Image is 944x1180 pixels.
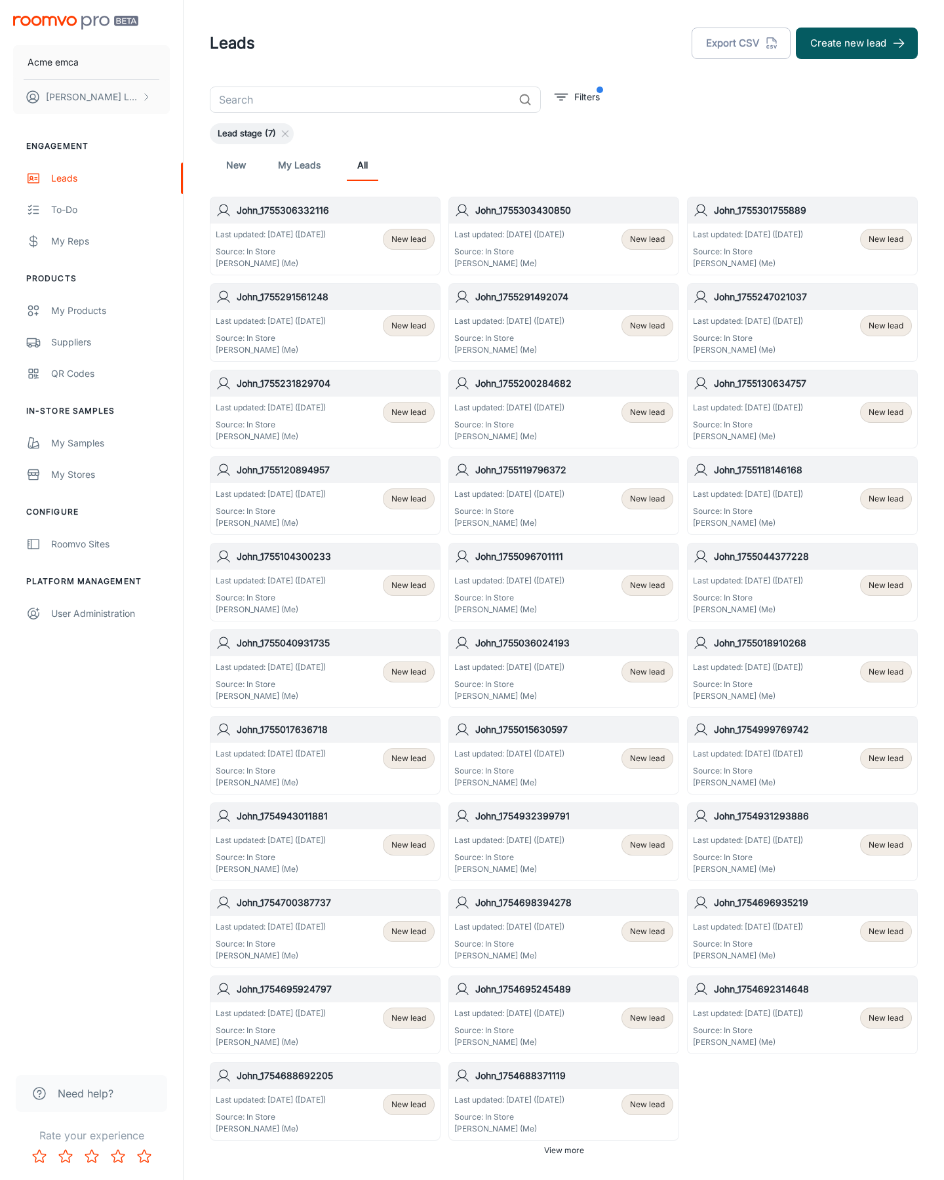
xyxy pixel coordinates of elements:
[454,765,564,777] p: Source: In Store
[131,1143,157,1170] button: Rate 5 star
[51,537,170,551] div: Roomvo Sites
[869,753,903,764] span: New lead
[391,839,426,851] span: New lead
[448,456,679,535] a: John_1755119796372Last updated: [DATE] ([DATE])Source: In Store[PERSON_NAME] (Me)New lead
[216,1123,326,1135] p: [PERSON_NAME] (Me)
[714,376,912,391] h6: John_1755130634757
[454,419,564,431] p: Source: In Store
[51,436,170,450] div: My Samples
[391,320,426,332] span: New lead
[714,809,912,823] h6: John_1754931293886
[216,246,326,258] p: Source: In Store
[475,203,673,218] h6: John_1755303430850
[237,722,435,737] h6: John_1755017636718
[475,549,673,564] h6: John_1755096701111
[454,1123,564,1135] p: [PERSON_NAME] (Me)
[237,1069,435,1083] h6: John_1754688692205
[216,419,326,431] p: Source: In Store
[237,203,435,218] h6: John_1755306332116
[475,809,673,823] h6: John_1754932399791
[693,592,803,604] p: Source: In Store
[693,419,803,431] p: Source: In Store
[630,233,665,245] span: New lead
[714,982,912,996] h6: John_1754692314648
[687,802,918,881] a: John_1754931293886Last updated: [DATE] ([DATE])Source: In Store[PERSON_NAME] (Me)New lead
[869,320,903,332] span: New lead
[687,543,918,621] a: John_1755044377228Last updated: [DATE] ([DATE])Source: In Store[PERSON_NAME] (Me)New lead
[51,366,170,381] div: QR Codes
[216,678,326,690] p: Source: In Store
[693,229,803,241] p: Last updated: [DATE] ([DATE])
[692,28,791,59] button: Export CSV
[454,402,564,414] p: Last updated: [DATE] ([DATE])
[714,722,912,737] h6: John_1754999769742
[13,16,138,29] img: Roomvo PRO Beta
[216,575,326,587] p: Last updated: [DATE] ([DATE])
[630,1012,665,1024] span: New lead
[347,149,378,181] a: All
[475,463,673,477] h6: John_1755119796372
[693,517,803,529] p: [PERSON_NAME] (Me)
[216,517,326,529] p: [PERSON_NAME] (Me)
[454,678,564,690] p: Source: In Store
[216,835,326,846] p: Last updated: [DATE] ([DATE])
[693,402,803,414] p: Last updated: [DATE] ([DATE])
[448,283,679,362] a: John_1755291492074Last updated: [DATE] ([DATE])Source: In Store[PERSON_NAME] (Me)New lead
[475,982,673,996] h6: John_1754695245489
[693,748,803,760] p: Last updated: [DATE] ([DATE])
[693,690,803,702] p: [PERSON_NAME] (Me)
[454,332,564,344] p: Source: In Store
[237,809,435,823] h6: John_1754943011881
[714,549,912,564] h6: John_1755044377228
[210,802,441,881] a: John_1754943011881Last updated: [DATE] ([DATE])Source: In Store[PERSON_NAME] (Me)New lead
[216,402,326,414] p: Last updated: [DATE] ([DATE])
[51,203,170,217] div: To-do
[237,636,435,650] h6: John_1755040931735
[454,1008,564,1019] p: Last updated: [DATE] ([DATE])
[475,636,673,650] h6: John_1755036024193
[216,315,326,327] p: Last updated: [DATE] ([DATE])
[693,258,803,269] p: [PERSON_NAME] (Me)
[630,1099,665,1111] span: New lead
[687,889,918,968] a: John_1754696935219Last updated: [DATE] ([DATE])Source: In Store[PERSON_NAME] (Me)New lead
[454,835,564,846] p: Last updated: [DATE] ([DATE])
[210,543,441,621] a: John_1755104300233Last updated: [DATE] ([DATE])Source: In Store[PERSON_NAME] (Me)New lead
[51,171,170,186] div: Leads
[210,716,441,795] a: John_1755017636718Last updated: [DATE] ([DATE])Source: In Store[PERSON_NAME] (Me)New lead
[46,90,138,104] p: [PERSON_NAME] Leaptools
[28,55,79,69] p: Acme emca
[475,376,673,391] h6: John_1755200284682
[391,753,426,764] span: New lead
[237,463,435,477] h6: John_1755120894957
[216,332,326,344] p: Source: In Store
[448,716,679,795] a: John_1755015630597Last updated: [DATE] ([DATE])Source: In Store[PERSON_NAME] (Me)New lead
[210,975,441,1054] a: John_1754695924797Last updated: [DATE] ([DATE])Source: In Store[PERSON_NAME] (Me)New lead
[13,80,170,114] button: [PERSON_NAME] Leaptools
[454,315,564,327] p: Last updated: [DATE] ([DATE])
[448,889,679,968] a: John_1754698394278Last updated: [DATE] ([DATE])Source: In Store[PERSON_NAME] (Me)New lead
[391,493,426,505] span: New lead
[687,975,918,1054] a: John_1754692314648Last updated: [DATE] ([DATE])Source: In Store[PERSON_NAME] (Me)New lead
[237,549,435,564] h6: John_1755104300233
[630,926,665,937] span: New lead
[216,921,326,933] p: Last updated: [DATE] ([DATE])
[693,661,803,673] p: Last updated: [DATE] ([DATE])
[278,149,321,181] a: My Leads
[454,246,564,258] p: Source: In Store
[869,839,903,851] span: New lead
[693,604,803,616] p: [PERSON_NAME] (Me)
[693,863,803,875] p: [PERSON_NAME] (Me)
[454,661,564,673] p: Last updated: [DATE] ([DATE])
[630,666,665,678] span: New lead
[551,87,603,108] button: filter
[237,376,435,391] h6: John_1755231829704
[454,748,564,760] p: Last updated: [DATE] ([DATE])
[10,1128,172,1143] p: Rate your experience
[216,1111,326,1123] p: Source: In Store
[454,592,564,604] p: Source: In Store
[216,938,326,950] p: Source: In Store
[210,123,294,144] div: Lead stage (7)
[454,921,564,933] p: Last updated: [DATE] ([DATE])
[687,716,918,795] a: John_1754999769742Last updated: [DATE] ([DATE])Source: In Store[PERSON_NAME] (Me)New lead
[210,87,513,113] input: Search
